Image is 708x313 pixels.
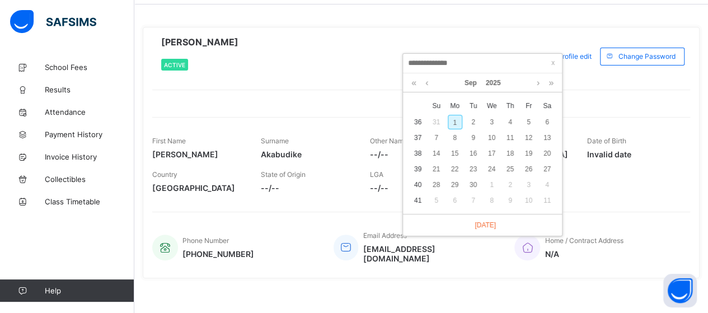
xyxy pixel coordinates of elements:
span: --/-- [369,150,461,159]
span: Collectibles [45,175,134,184]
td: October 6, 2025 [446,193,464,208]
div: 7 [466,193,481,208]
span: Invalid date [587,150,679,159]
span: [PHONE_NUMBER] [182,249,254,259]
span: Mo [446,101,464,111]
td: September 12, 2025 [519,130,538,146]
div: 17 [485,146,499,161]
td: September 26, 2025 [519,161,538,177]
th: Sat [538,97,556,114]
td: September 1, 2025 [446,114,464,130]
span: Sa [538,101,556,111]
th: Mon [446,97,464,114]
a: Sep [460,73,481,92]
a: Next year (Control + right) [546,73,556,92]
div: 21 [429,162,444,176]
div: 2 [466,115,481,129]
span: Phone Number [182,236,229,245]
span: Payment History [45,130,134,139]
span: Email Address [363,231,406,240]
td: October 3, 2025 [519,177,538,193]
img: safsims [10,10,96,34]
div: 2 [503,177,518,192]
div: 9 [503,193,518,208]
div: 11 [503,130,518,145]
span: Attendance [45,108,134,116]
span: Tu [464,101,482,111]
td: September 25, 2025 [501,161,519,177]
div: 29 [448,177,462,192]
div: 14 [429,146,444,161]
button: Open asap [663,274,697,307]
td: September 8, 2025 [446,130,464,146]
td: September 17, 2025 [482,146,501,161]
div: 3 [485,115,499,129]
div: 6 [540,115,555,129]
div: 26 [522,162,536,176]
span: --/-- [261,183,353,193]
td: September 20, 2025 [538,146,556,161]
div: 11 [540,193,555,208]
span: [PERSON_NAME] [152,150,244,159]
td: September 5, 2025 [519,114,538,130]
div: 31 [429,115,444,129]
td: 36 [409,114,427,130]
a: Last year (Control + left) [409,73,419,92]
td: September 18, 2025 [501,146,519,161]
div: 8 [485,193,499,208]
span: School Fees [45,63,134,72]
span: Date of Birth [587,137,626,145]
td: September 29, 2025 [446,177,464,193]
td: September 10, 2025 [482,130,501,146]
span: N/A [545,249,623,259]
th: Fri [519,97,538,114]
div: 5 [429,193,444,208]
span: [PERSON_NAME] [161,36,238,48]
td: September 3, 2025 [482,114,501,130]
td: September 23, 2025 [464,161,482,177]
td: October 11, 2025 [538,193,556,208]
div: 20 [540,146,555,161]
span: Class Timetable [45,197,134,206]
td: September 21, 2025 [427,161,446,177]
div: 4 [503,115,518,129]
span: State of Origin [261,170,306,179]
div: 25 [503,162,518,176]
td: September 2, 2025 [464,114,482,130]
div: 1 [485,177,499,192]
div: 1 [448,115,462,129]
td: September 11, 2025 [501,130,519,146]
div: 28 [429,177,444,192]
div: 6 [448,193,462,208]
div: 10 [485,130,499,145]
td: October 9, 2025 [501,193,519,208]
div: 30 [466,177,481,192]
span: Surname [261,137,289,145]
span: Help [45,286,134,295]
td: 38 [409,146,427,161]
td: September 22, 2025 [446,161,464,177]
div: 4 [540,177,555,192]
td: September 13, 2025 [538,130,556,146]
th: Wed [482,97,501,114]
div: 18 [503,146,518,161]
a: [DATE] [469,220,496,230]
span: [EMAIL_ADDRESS][DOMAIN_NAME] [363,244,498,263]
span: Th [501,101,519,111]
td: September 24, 2025 [482,161,501,177]
td: October 1, 2025 [482,177,501,193]
td: September 6, 2025 [538,114,556,130]
div: 19 [522,146,536,161]
td: October 4, 2025 [538,177,556,193]
td: August 31, 2025 [427,114,446,130]
a: 2025 [481,73,505,92]
td: 40 [409,177,427,193]
div: 9 [466,130,481,145]
td: October 10, 2025 [519,193,538,208]
span: Request profile edit [531,52,592,60]
span: --/-- [369,183,461,193]
div: 10 [522,193,536,208]
span: Change Password [618,52,676,60]
div: 12 [522,130,536,145]
td: 37 [409,130,427,146]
